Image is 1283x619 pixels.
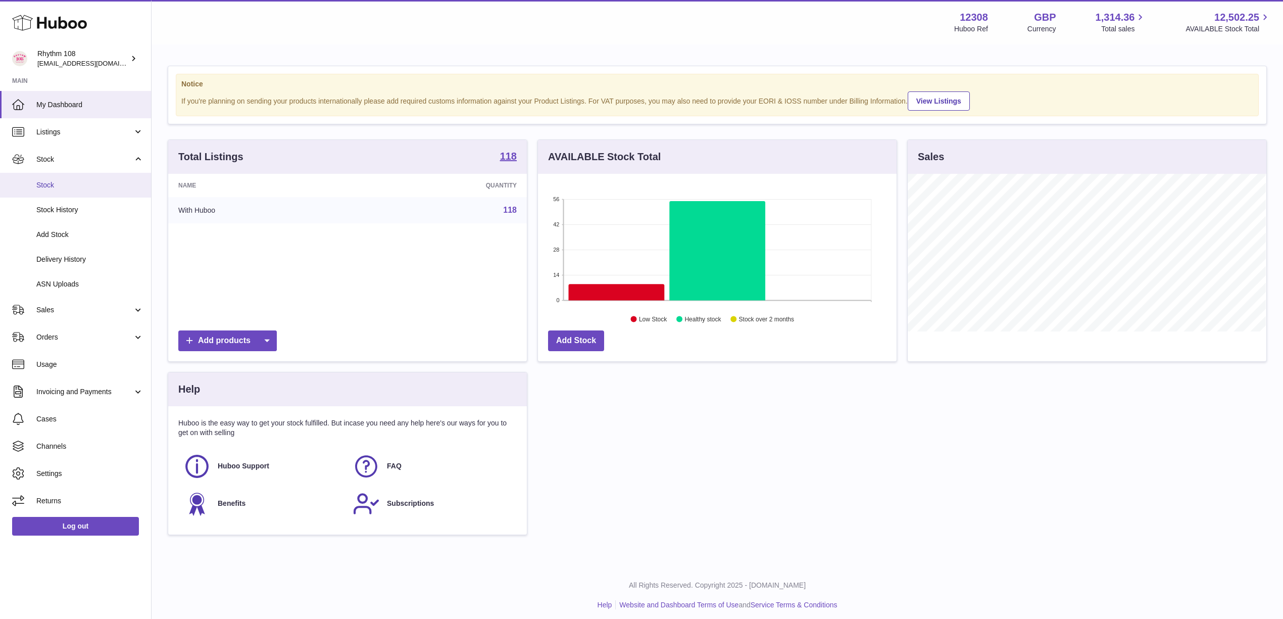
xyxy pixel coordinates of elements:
span: Cases [36,414,143,424]
span: 12,502.25 [1214,11,1259,24]
td: With Huboo [168,197,358,223]
span: Usage [36,360,143,369]
a: FAQ [353,453,512,480]
strong: Notice [181,79,1253,89]
span: Huboo Support [218,461,269,471]
span: My Dashboard [36,100,143,110]
span: FAQ [387,461,402,471]
a: Add products [178,330,277,351]
text: Healthy stock [684,316,721,323]
strong: 118 [500,151,517,161]
h3: Total Listings [178,150,243,164]
text: 42 [553,221,559,227]
h3: Help [178,383,200,396]
h3: AVAILABLE Stock Total [548,150,661,164]
span: Stock [36,155,133,164]
strong: GBP [1034,11,1056,24]
div: Huboo Ref [954,24,988,34]
text: 14 [553,272,559,278]
a: 1,314.36 Total sales [1096,11,1147,34]
span: Listings [36,127,133,137]
span: Total sales [1101,24,1146,34]
span: Delivery History [36,255,143,264]
a: Service Terms & Conditions [751,601,837,609]
a: Help [598,601,612,609]
span: Settings [36,469,143,479]
th: Name [168,174,358,197]
span: Returns [36,496,143,506]
a: 12,502.25 AVAILABLE Stock Total [1186,11,1271,34]
span: Stock History [36,205,143,215]
text: 28 [553,247,559,253]
h3: Sales [918,150,944,164]
text: Low Stock [639,316,667,323]
a: 118 [500,151,517,163]
span: ASN Uploads [36,279,143,289]
a: Log out [12,517,139,535]
span: 1,314.36 [1096,11,1135,24]
span: Channels [36,442,143,451]
a: View Listings [908,91,970,111]
a: Huboo Support [183,453,342,480]
a: Benefits [183,490,342,517]
li: and [616,600,837,610]
img: orders@rhythm108.com [12,51,27,66]
text: Stock over 2 months [739,316,794,323]
text: 56 [553,196,559,202]
span: Invoicing and Payments [36,387,133,397]
span: Add Stock [36,230,143,240]
span: Benefits [218,499,245,508]
a: Add Stock [548,330,604,351]
span: Subscriptions [387,499,434,508]
div: If you're planning on sending your products internationally please add required customs informati... [181,90,1253,111]
div: Currency [1027,24,1056,34]
span: Sales [36,305,133,315]
th: Quantity [358,174,527,197]
a: 118 [503,206,517,214]
a: Subscriptions [353,490,512,517]
a: Website and Dashboard Terms of Use [619,601,738,609]
span: [EMAIL_ADDRESS][DOMAIN_NAME] [37,59,149,67]
text: 0 [556,297,559,303]
p: Huboo is the easy way to get your stock fulfilled. But incase you need any help here's our ways f... [178,418,517,438]
strong: 12308 [960,11,988,24]
span: Stock [36,180,143,190]
div: Rhythm 108 [37,49,128,68]
p: All Rights Reserved. Copyright 2025 - [DOMAIN_NAME] [160,581,1275,590]
span: AVAILABLE Stock Total [1186,24,1271,34]
span: Orders [36,332,133,342]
